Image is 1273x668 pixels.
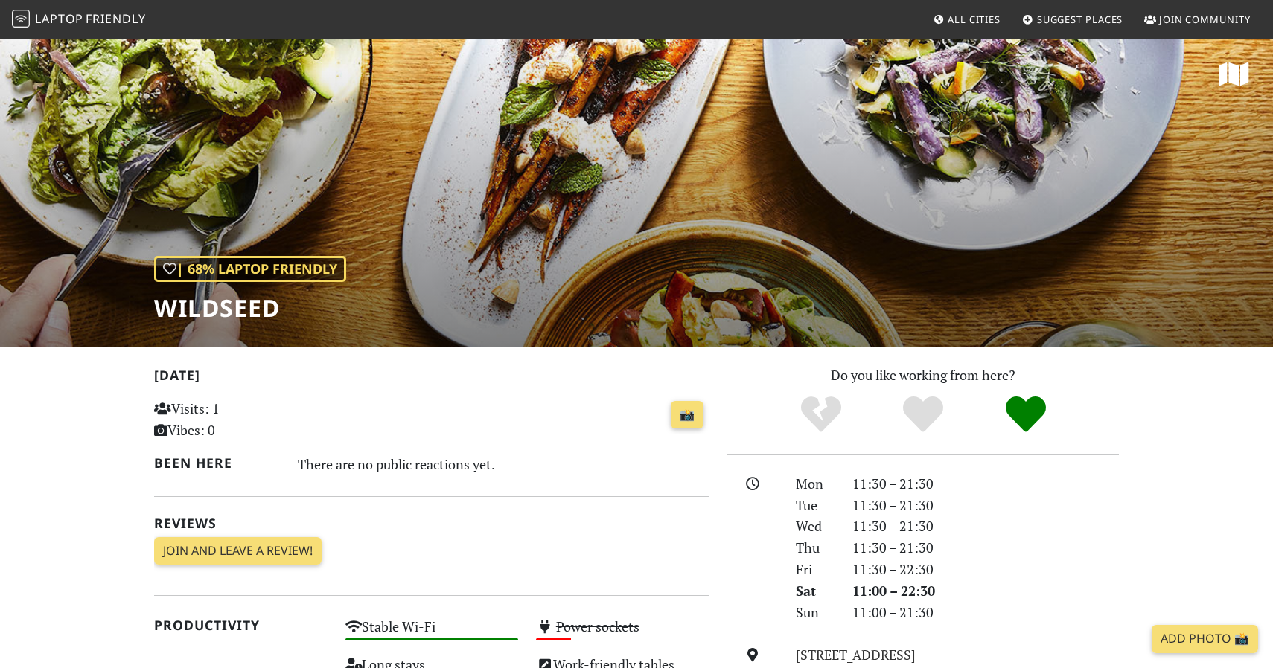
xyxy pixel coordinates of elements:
a: Join and leave a review! [154,537,322,565]
a: 📸 [671,401,703,429]
a: Suggest Places [1016,6,1129,33]
div: No [770,394,872,435]
h2: [DATE] [154,367,709,389]
a: Join Community [1138,6,1257,33]
div: Thu [787,537,843,559]
div: Yes [872,394,974,435]
div: Sun [787,602,843,623]
span: Suggest Places [1037,13,1123,26]
a: [STREET_ADDRESS] [796,646,916,664]
span: All Cities [948,13,1001,26]
h2: Productivity [154,617,328,633]
div: Sat [787,580,843,602]
span: Join Community [1159,13,1251,26]
div: Definitely! [974,394,1077,435]
div: There are no public reactions yet. [298,452,710,476]
div: 11:00 – 21:30 [843,602,1128,623]
div: 11:30 – 21:30 [843,473,1128,495]
a: All Cities [927,6,1006,33]
span: Friendly [86,10,145,27]
div: Stable Wi-Fi [336,614,528,652]
div: 11:30 – 22:30 [843,559,1128,580]
div: Mon [787,473,843,495]
s: Power sockets [556,617,639,635]
h2: Reviews [154,516,709,531]
a: Add Photo 📸 [1152,625,1258,653]
div: 11:00 – 22:30 [843,580,1128,602]
h1: Wildseed [154,294,346,322]
h2: Been here [154,455,280,471]
div: 11:30 – 21:30 [843,516,1128,537]
div: 11:30 – 21:30 [843,537,1128,559]
div: Tue [787,495,843,516]
a: LaptopFriendly LaptopFriendly [12,7,146,33]
p: Do you like working from here? [727,364,1119,386]
div: Wed [787,516,843,537]
div: 11:30 – 21:30 [843,495,1128,516]
div: Fri [787,559,843,580]
img: LaptopFriendly [12,10,30,28]
span: Laptop [35,10,83,27]
div: | 68% Laptop Friendly [154,256,346,282]
p: Visits: 1 Vibes: 0 [154,398,328,441]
